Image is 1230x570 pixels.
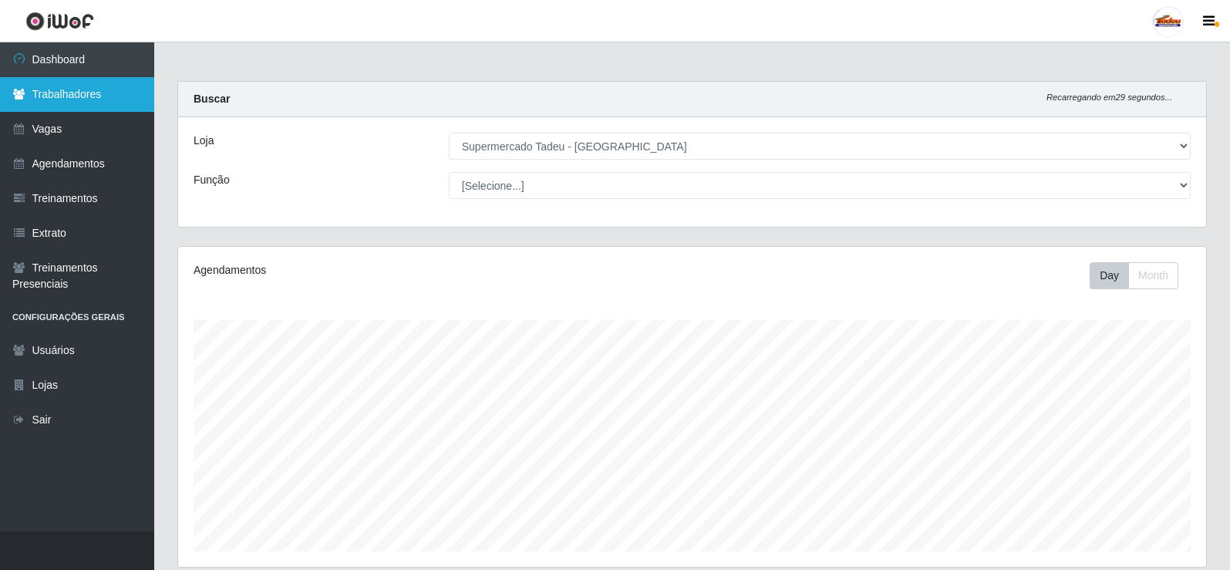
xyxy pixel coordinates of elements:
[1046,93,1172,102] i: Recarregando em 29 segundos...
[194,133,214,149] label: Loja
[194,172,230,188] label: Função
[1090,262,1129,289] button: Day
[1090,262,1178,289] div: First group
[1090,262,1191,289] div: Toolbar with button groups
[194,93,230,105] strong: Buscar
[194,262,595,278] div: Agendamentos
[1128,262,1178,289] button: Month
[25,12,94,31] img: CoreUI Logo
